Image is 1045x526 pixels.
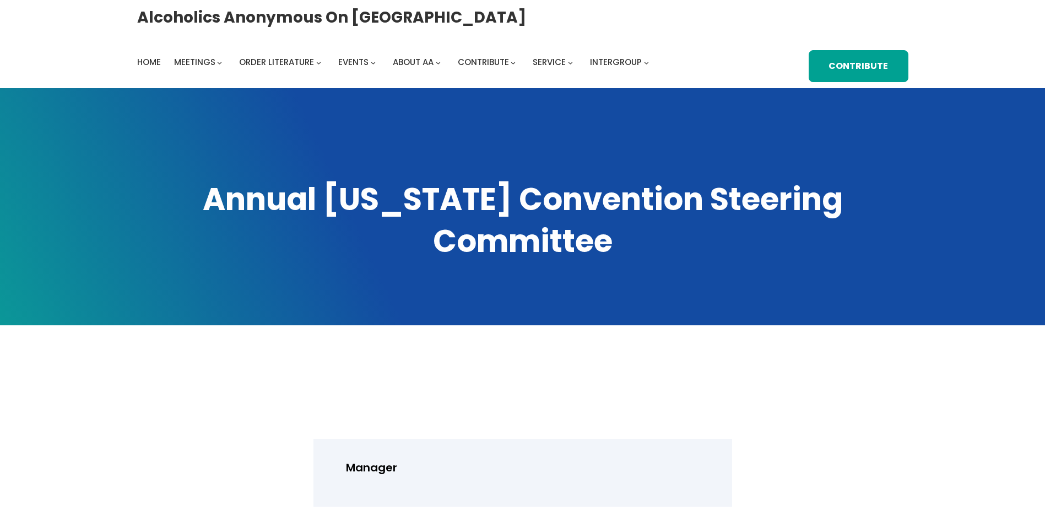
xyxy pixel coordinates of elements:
span: Contribute [458,56,509,68]
span: Home [137,56,161,68]
span: Service [533,56,566,68]
a: Home [137,55,161,70]
a: Alcoholics Anonymous on [GEOGRAPHIC_DATA] [137,4,526,31]
button: About AA submenu [436,60,441,65]
span: Events [338,56,369,68]
h1: Annual [US_STATE] Convention Steering Committee [137,179,908,262]
a: Contribute [458,55,509,70]
nav: Intergroup [137,55,653,70]
a: Meetings [174,55,215,70]
a: About AA [393,55,434,70]
span: Intergroup [590,56,642,68]
button: Intergroup submenu [644,60,649,65]
a: Events [338,55,369,70]
button: Contribute submenu [511,60,516,65]
button: Order Literature submenu [316,60,321,65]
span: Order Literature [239,56,314,68]
button: Meetings submenu [217,60,222,65]
p: Manager [346,458,713,477]
a: Intergroup [590,55,642,70]
span: Meetings [174,56,215,68]
button: Service submenu [568,60,573,65]
span: About AA [393,56,434,68]
a: Contribute [809,50,908,82]
a: Service [533,55,566,70]
button: Events submenu [371,60,376,65]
